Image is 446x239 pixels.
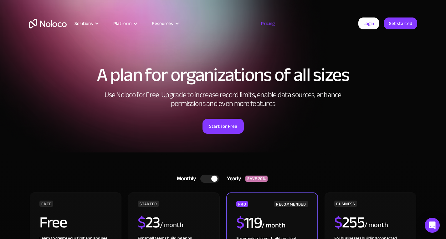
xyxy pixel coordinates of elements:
[384,17,417,29] a: Get started
[364,220,388,230] div: / month
[253,19,283,27] a: Pricing
[105,19,144,27] div: Platform
[144,19,186,27] div: Resources
[219,174,245,183] div: Yearly
[274,201,308,207] div: RECOMMENDED
[39,201,53,207] div: FREE
[245,176,268,182] div: SAVE 20%
[74,19,93,27] div: Solutions
[334,215,364,230] h2: 255
[98,91,348,108] h2: Use Noloco for Free. Upgrade to increase record limits, enable data sources, enhance permissions ...
[169,174,201,183] div: Monthly
[67,19,105,27] div: Solutions
[236,201,248,207] div: PRO
[358,17,379,29] a: Login
[202,119,244,134] a: Start for Free
[138,201,159,207] div: STARTER
[138,208,146,237] span: $
[262,221,285,231] div: / month
[29,19,67,28] a: home
[236,215,262,231] h2: 119
[236,208,244,237] span: $
[138,215,160,230] h2: 23
[152,19,173,27] div: Resources
[113,19,131,27] div: Platform
[334,201,357,207] div: BUSINESS
[39,215,67,230] h2: Free
[160,220,183,230] div: / month
[29,66,417,84] h1: A plan for organizations of all sizes
[425,218,440,233] div: Open Intercom Messenger
[334,208,342,237] span: $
